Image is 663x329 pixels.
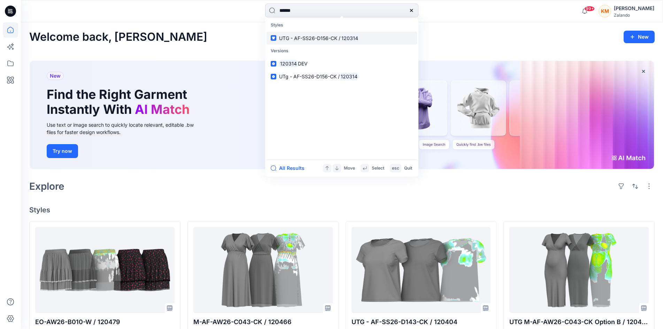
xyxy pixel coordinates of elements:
[50,72,61,80] span: New
[35,227,175,313] a: EO-AW26-B010-W / 120479
[267,70,417,83] a: UTg - AF-SS26-D156-CK /120314
[624,31,655,43] button: New
[267,57,417,70] a: 120314DEV
[29,181,64,192] h2: Explore
[271,164,309,172] button: All Results
[193,227,333,313] a: M-AF-AW26-C043-CK / 120466
[135,102,190,117] span: AI Match
[35,317,175,327] p: EO-AW26-B010-W / 120479
[279,60,298,68] mark: 120314
[344,165,355,172] p: Move
[352,227,491,313] a: UTG - AF-SS26-D143-CK / 120404
[372,165,384,172] p: Select
[267,19,417,32] p: Styles
[29,31,207,44] h2: Welcome back, [PERSON_NAME]
[340,72,359,80] mark: 120314
[509,227,649,313] a: UTG M-AF-AW26-C043-CK Option B / 120461
[47,87,193,117] h1: Find the Right Garment Instantly With
[298,61,308,66] span: DEV
[352,317,491,327] p: UTG - AF-SS26-D143-CK / 120404
[47,144,78,158] button: Try now
[279,73,340,79] span: UTg - AF-SS26-D156-CK /
[614,13,654,18] div: Zalando
[599,5,611,17] div: KM
[340,34,359,42] mark: 120314
[509,317,649,327] p: UTG M-AF-AW26-C043-CK Option B / 120461
[279,35,340,41] span: UTG - AF-SS26-D156-CK /
[267,32,417,45] a: UTG - AF-SS26-D156-CK /120314
[392,165,399,172] p: esc
[193,317,333,327] p: M-AF-AW26-C043-CK / 120466
[404,165,412,172] p: Quit
[267,45,417,57] p: Versions
[614,4,654,13] div: [PERSON_NAME]
[47,121,203,136] div: Use text or image search to quickly locate relevant, editable .bw files for faster design workflows.
[584,6,595,11] span: 99+
[29,206,655,214] h4: Styles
